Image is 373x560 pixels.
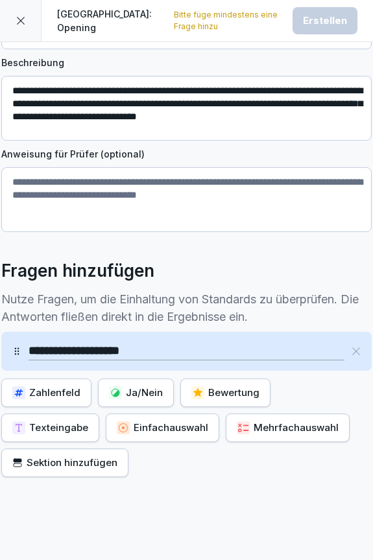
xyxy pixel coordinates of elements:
[226,414,350,442] button: Mehrfachauswahl
[180,379,271,407] button: Bewertung
[12,456,117,470] div: Sektion hinzufügen
[109,386,163,400] div: Ja/Nein
[57,7,167,34] p: [GEOGRAPHIC_DATA]: Opening
[1,56,372,69] label: Beschreibung
[293,7,357,34] button: Erstellen
[1,258,154,284] h2: Fragen hinzufügen
[303,14,347,28] div: Erstellen
[174,9,280,32] p: Bitte füge mindestens eine Frage hinzu
[117,421,208,435] div: Einfachauswahl
[106,414,219,442] button: Einfachauswahl
[1,379,91,407] button: Zahlenfeld
[12,421,88,435] div: Texteingabe
[1,414,99,442] button: Texteingabe
[98,379,174,407] button: Ja/Nein
[237,421,339,435] div: Mehrfachauswahl
[191,386,259,400] div: Bewertung
[1,147,372,161] label: Anweisung für Prüfer (optional)
[1,290,372,325] p: Nutze Fragen, um die Einhaltung von Standards zu überprüfen. Die Antworten fließen direkt in die ...
[1,449,128,477] button: Sektion hinzufügen
[12,386,80,400] div: Zahlenfeld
